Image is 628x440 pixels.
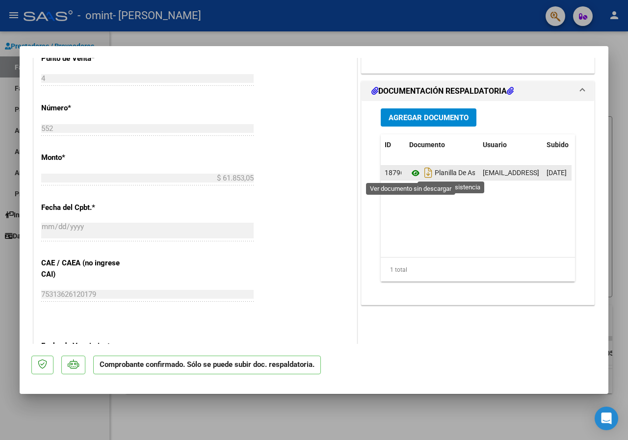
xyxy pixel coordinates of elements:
span: 18796 [385,169,404,177]
span: Documento [409,141,445,149]
div: DOCUMENTACIÓN RESPALDATORIA [362,101,594,305]
span: Subido [547,141,569,149]
p: Número [41,103,133,114]
span: [DATE] [547,169,567,177]
div: Open Intercom Messenger [595,407,618,430]
datatable-header-cell: Documento [405,134,479,155]
p: Fecha de Vencimiento [41,340,133,352]
span: Usuario [483,141,507,149]
span: ID [385,141,391,149]
span: Agregar Documento [389,113,469,122]
button: Agregar Documento [381,108,476,127]
p: CAE / CAEA (no ingrese CAI) [41,258,133,280]
datatable-header-cell: ID [381,134,405,155]
h1: DOCUMENTACIÓN RESPALDATORIA [371,85,514,97]
span: Planilla De Asistencia [409,169,499,177]
datatable-header-cell: Subido [543,134,592,155]
datatable-header-cell: Usuario [479,134,543,155]
p: Fecha del Cpbt. [41,202,133,213]
i: Descargar documento [422,165,435,181]
mat-expansion-panel-header: DOCUMENTACIÓN RESPALDATORIA [362,81,594,101]
p: Punto de Venta [41,53,133,64]
div: 1 total [381,258,575,282]
p: Monto [41,152,133,163]
p: Comprobante confirmado. Sólo se puede subir doc. respaldatoria. [93,356,321,375]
